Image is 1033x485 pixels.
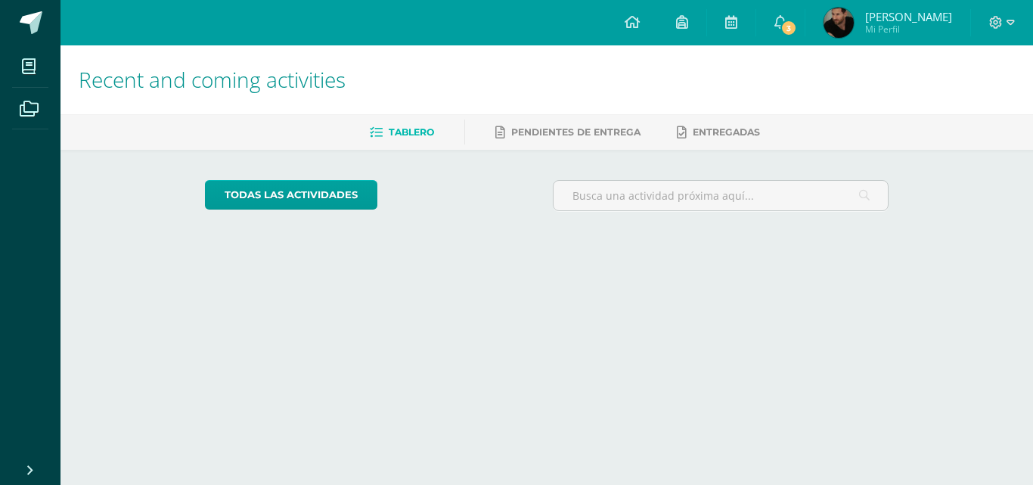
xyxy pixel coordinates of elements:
a: Entregadas [677,120,760,145]
a: Pendientes de entrega [495,120,641,145]
span: Entregadas [693,126,760,138]
a: todas las Actividades [205,180,377,210]
img: 7c84f2bd84e836bf0d871e2ed4d9f981.png [824,8,854,38]
span: 3 [780,20,797,36]
input: Busca una actividad próxima aquí... [554,181,889,210]
span: Recent and coming activities [79,65,346,94]
a: Tablero [370,120,434,145]
span: Mi Perfil [865,23,952,36]
span: [PERSON_NAME] [865,9,952,24]
span: Pendientes de entrega [511,126,641,138]
span: Tablero [389,126,434,138]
